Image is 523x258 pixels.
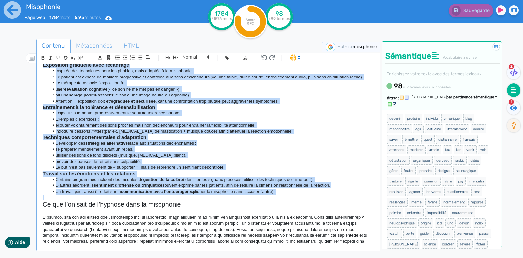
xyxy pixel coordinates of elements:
[49,146,374,152] li: se préparer mentalement avant un repas,
[66,93,96,97] strong: ancrage positif
[43,215,374,257] p: L’ipsumdo, sita con adi elitsed doeiusmodtempo inci ut laboreetdo, magn aliquaenim ad minim venia...
[435,218,444,228] span: icd
[463,8,490,13] span: Sauvegardé
[49,74,374,80] li: Le patient est exposé de manière progressive et contrôlée aux sons déclencheurs (volume faible, d...
[49,15,60,20] b: 1784
[49,152,374,158] li: utiliser des sons de fond discrets (musique, [MEDICAL_DATA] blanc),
[143,177,183,182] strong: gestion de la colère
[441,198,467,207] span: normalement
[49,80,374,86] li: Le thérapeute associe l’exposition à :
[445,124,469,133] span: littéralement
[49,140,374,146] li: Développer des face aux situations déclenchantes :
[43,104,155,110] strong: Entraînement à la tolérance et désensibilisation
[468,198,486,207] span: réponse
[445,218,456,228] span: und
[413,124,424,133] span: agir
[287,54,302,61] span: I.Assistant
[418,229,432,238] span: guider
[443,55,478,60] span: Vocabulaire à utiliser
[85,141,130,146] strong: stratégies alternatives
[49,98,374,104] li: Attention : l’exposition doit être , car une confrontation trop brutale peut aggraver les symptômes.
[49,122,374,128] li: écouter volontairement des sons proches mais non déclencheurs pour entraîner la flexibilité atten...
[49,129,374,134] li: introduire des (par ex. [MEDICAL_DATA] de mastication + musique douce) afin d’atténuer la réactio...
[409,198,424,207] span: mémé
[49,159,374,164] li: prévoir des pauses de retrait sans culpabilité.
[509,64,514,69] span: 2
[385,71,482,76] small: Enrichissez votre texte avec des termes lexicaux.
[81,129,104,134] em: sons mixtes
[49,189,374,195] li: Un travail peut aussi être fait sur la (expliquer la misophonie sans accuser l’autre).
[407,187,423,196] span: agacer
[49,116,374,122] li: Exemples d’exercices :
[37,37,70,55] span: Contenu
[235,53,237,62] span: |
[464,145,477,154] span: venir
[387,239,420,249] span: [PERSON_NAME]
[456,177,466,186] span: psy
[49,164,374,170] li: Le but n’est pas seulement de « supporter », mais de reprendre un sentiment de .
[405,208,424,217] span: entendre
[75,15,101,20] span: minutes
[387,124,412,133] span: méconnaître
[422,177,441,186] span: commun
[405,177,420,186] span: signifie
[412,95,497,100] div: [GEOGRAPHIC_DATA]
[49,68,374,74] li: Inspirée des techniques pour les phobies, mais adaptée à la misophonie.
[121,189,187,194] strong: communication avec l’entourage
[402,135,420,144] span: émettre
[387,156,410,165] span: détestation
[144,53,153,61] span: Aligment
[468,156,481,165] span: vidéo
[43,201,374,208] h2: Ce que l’on sait de l’hypnose dans la misophonie
[49,177,374,182] li: Certains programmes incluent des modules de (identifier les signaux précoces, utiliser des techni...
[424,114,440,123] span: individu
[471,124,486,133] span: décrire
[427,145,441,154] span: article
[394,82,403,90] b: 98
[403,85,451,89] small: /89 termes lexicaux conseillés
[425,124,443,133] span: actualité
[405,114,422,123] span: produire
[387,198,408,207] span: ressenties
[442,177,454,186] span: vivre
[207,165,223,170] strong: contrôle
[337,44,354,49] span: Mot-clé :
[401,166,416,175] span: foutre
[71,39,118,53] a: Métadonnées
[25,1,181,12] input: title
[49,92,374,98] li: ou un (associer le son à une image neutre ou agréable).
[89,53,91,62] span: |
[326,43,335,51] img: google-serp-logo.png
[473,218,486,228] span: index
[411,156,433,165] span: organiques
[454,229,475,238] span: bienvenue
[387,114,403,123] span: devenir
[71,37,118,55] span: Métadonnées
[215,10,228,17] tspan: 1784
[49,15,70,20] span: mots
[276,10,283,17] tspan: 98
[246,18,255,22] tspan: Score
[418,218,433,228] span: origine
[474,239,488,249] span: ficher
[467,177,486,186] span: mentales
[25,15,45,20] span: Page web
[447,95,494,99] span: par pertinence sémantique
[247,21,254,26] tspan: SEO
[385,51,500,61] h4: Sémantique
[49,182,374,188] li: D’autres abordent le souvent exprimé par les patients, afin de réduire la dimension relationnelle...
[421,135,435,144] span: quest
[425,198,440,207] span: forme
[450,208,475,217] span: couramment
[387,96,399,100] span: filtrer :
[453,156,467,165] span: srsltid
[471,187,482,196] span: test
[62,87,107,92] strong: réévaluation cognitive
[457,239,473,249] span: severe
[425,208,448,217] span: impossibilité
[434,156,452,165] span: cerveau
[387,166,400,175] span: gérer
[387,177,404,186] span: traduire
[43,134,146,140] strong: Techniques comportementales d’adaptation
[443,145,452,154] span: fou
